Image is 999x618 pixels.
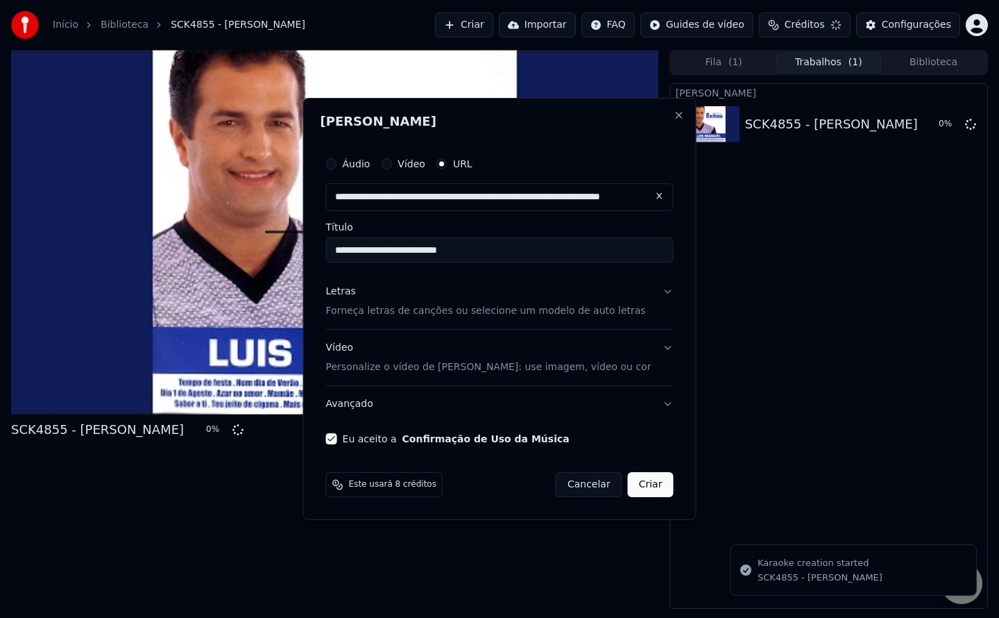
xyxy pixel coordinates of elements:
[402,434,570,444] button: Eu aceito a
[321,115,679,128] h2: [PERSON_NAME]
[326,341,651,374] div: Vídeo
[326,285,356,299] div: Letras
[326,274,674,329] button: LetrasForneça letras de canções ou selecione um modelo de auto letras
[343,434,570,444] label: Eu aceito a
[556,472,622,497] button: Cancelar
[326,386,674,422] button: Avançado
[326,360,651,374] p: Personalize o vídeo de [PERSON_NAME]: use imagem, vídeo ou cor
[326,304,646,318] p: Forneça letras de canções ou selecione um modelo de auto letras
[326,222,674,232] label: Título
[453,159,472,169] label: URL
[349,479,436,490] span: Este usará 8 créditos
[398,159,425,169] label: Vídeo
[326,330,674,385] button: VídeoPersonalize o vídeo de [PERSON_NAME]: use imagem, vídeo ou cor
[628,472,674,497] button: Criar
[343,159,370,169] label: Áudio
